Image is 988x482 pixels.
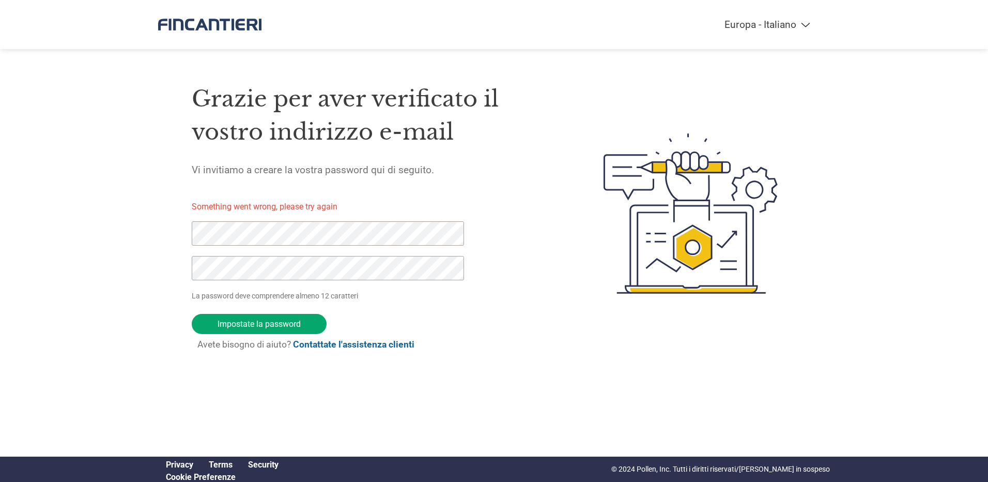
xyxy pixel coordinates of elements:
a: Terms [209,460,233,470]
div: Open Cookie Preferences Modal [158,472,286,482]
p: Something went wrong, please try again [192,201,482,213]
a: Privacy [166,460,193,470]
span: Avete bisogno di aiuto? [197,339,414,350]
img: Fincantieri [158,10,261,39]
h5: Vi invitiamo a creare la vostra password qui di seguito. [192,164,554,176]
a: Security [248,460,279,470]
a: Contattate l'assistenza clienti [293,339,414,350]
p: © 2024 Pollen, Inc. Tutti i diritti riservati/[PERSON_NAME] in sospeso [611,464,830,475]
a: Cookie Preferences, opens a dedicated popup modal window [166,472,236,482]
h1: Grazie per aver verificato il vostro indirizzo e-mail [192,82,554,149]
p: La password deve comprendere almeno 12 caratteri [192,291,468,302]
img: create-password [585,67,797,360]
input: Impostate la password [192,314,327,334]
